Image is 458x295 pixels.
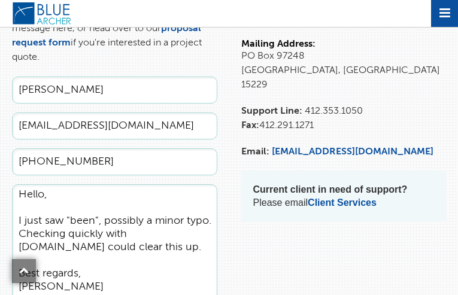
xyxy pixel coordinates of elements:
[12,24,201,48] a: proposal request form
[12,77,217,104] input: Full Name *
[12,148,217,175] input: Phone Number *
[305,107,363,116] span: 412.353.1050
[308,197,377,208] a: Client Services
[241,147,269,157] strong: Email:
[241,104,447,133] p: 412.291.1271
[241,107,302,116] strong: Support Line:
[12,112,217,139] input: Email Address *
[241,121,259,130] strong: Fax:
[241,39,316,49] strong: Mailing Address:
[272,147,433,157] a: [EMAIL_ADDRESS][DOMAIN_NAME]
[253,183,435,209] p: Please email
[241,49,447,92] p: PO Box 97248 [GEOGRAPHIC_DATA], [GEOGRAPHIC_DATA] 15229
[253,184,408,194] strong: Current client in need of support?
[12,2,72,25] img: Blue Archer Logo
